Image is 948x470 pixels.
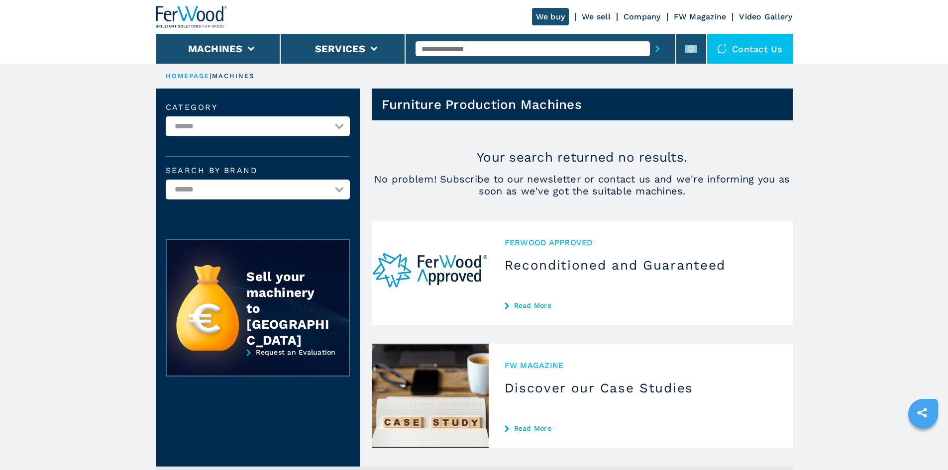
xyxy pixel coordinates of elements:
[624,12,661,21] a: Company
[505,257,777,273] h3: Reconditioned and Guaranteed
[910,400,935,425] a: sharethis
[505,360,777,371] span: FW MAGAZINE
[650,37,665,60] button: submit-button
[707,34,793,64] div: Contact us
[505,301,777,309] a: Read More
[505,424,777,432] a: Read More
[166,348,350,384] a: Request an Evaluation
[674,12,727,21] a: FW Magazine
[315,43,366,55] button: Services
[372,221,489,325] img: Reconditioned and Guaranteed
[372,149,793,165] p: Your search returned no results.
[156,6,227,28] img: Ferwood
[382,96,582,112] h1: Furniture Production Machines
[166,72,210,80] a: HOMEPAGE
[582,12,611,21] a: We sell
[188,43,243,55] button: Machines
[210,72,211,80] span: |
[372,173,793,197] span: No problem! Subscribe to our newsletter or contact us and we're informing you as soon as we've go...
[505,380,777,396] h3: Discover our Case Studies
[532,8,569,25] a: We buy
[212,72,255,81] p: machines
[246,269,329,348] div: Sell your machinery to [GEOGRAPHIC_DATA]
[166,167,350,175] label: Search by brand
[717,44,727,54] img: Contact us
[505,237,777,248] span: Ferwood Approved
[906,425,941,463] iframe: Chat
[372,344,489,448] img: Discover our Case Studies
[166,103,350,111] label: Category
[739,12,792,21] a: Video Gallery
